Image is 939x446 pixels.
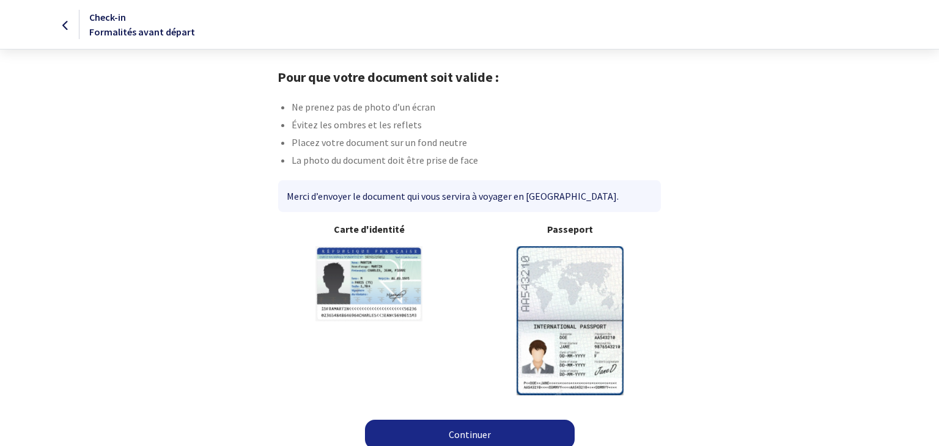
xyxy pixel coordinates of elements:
img: illuPasseport.svg [517,246,624,395]
b: Passeport [479,222,661,236]
h1: Pour que votre document soit valide : [278,69,661,85]
li: La photo du document doit être prise de face [292,153,661,170]
span: Check-in Formalités avant départ [89,11,195,38]
li: Placez votre document sur un fond neutre [292,135,661,153]
div: Merci d’envoyer le document qui vous servira à voyager en [GEOGRAPHIC_DATA]. [278,180,660,212]
img: illuCNI.svg [315,246,422,321]
li: Évitez les ombres et les reflets [292,117,661,135]
b: Carte d'identité [278,222,460,236]
li: Ne prenez pas de photo d’un écran [292,100,661,117]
